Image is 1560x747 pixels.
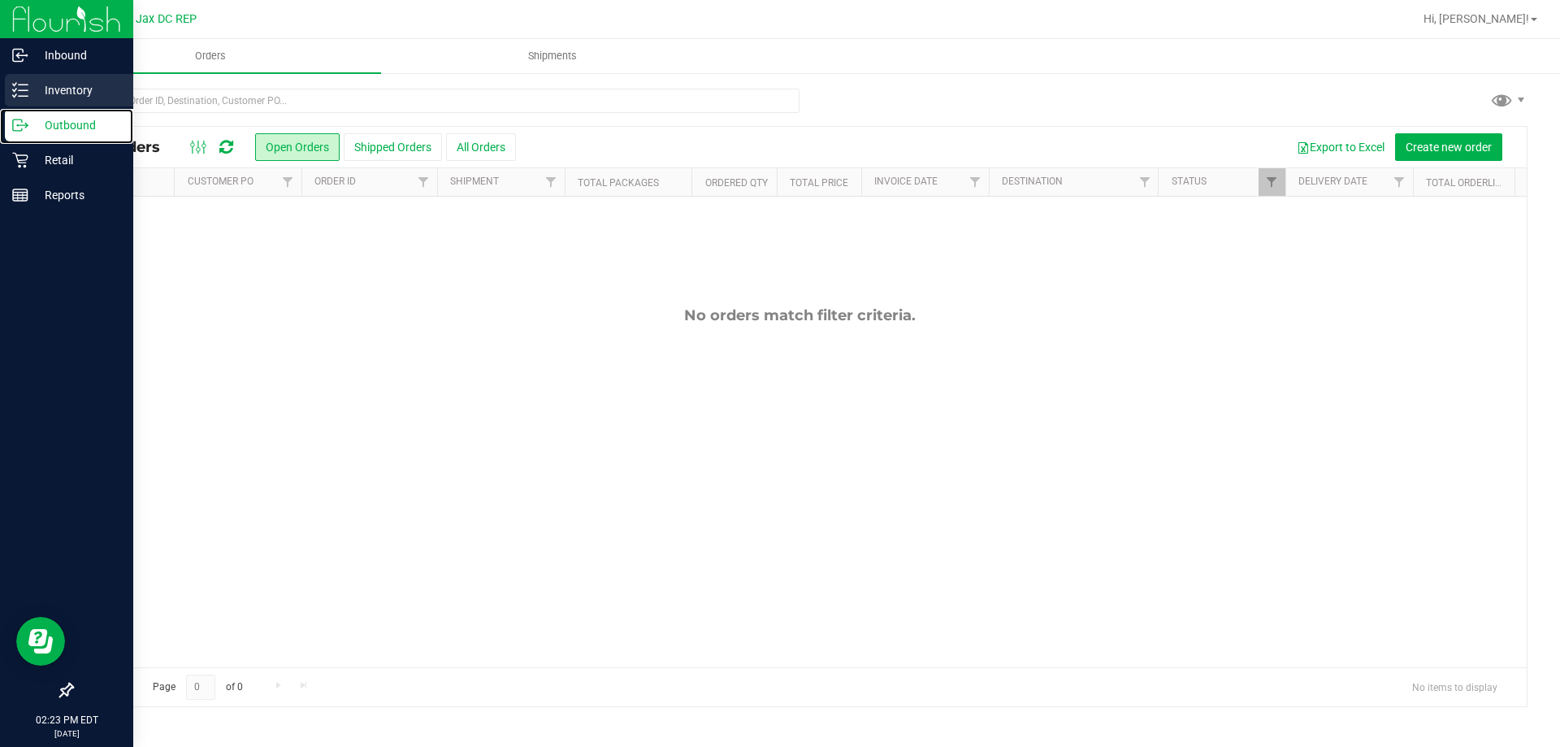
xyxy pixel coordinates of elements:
span: Create new order [1406,141,1492,154]
p: Inventory [28,80,126,100]
a: Filter [1131,168,1158,196]
p: [DATE] [7,727,126,740]
a: Total Orderlines [1426,177,1514,189]
p: Retail [28,150,126,170]
button: All Orders [446,133,516,161]
a: Order ID [314,176,356,187]
a: Shipment [450,176,499,187]
inline-svg: Retail [12,152,28,168]
a: Shipments [381,39,723,73]
a: Total Price [790,177,848,189]
p: Outbound [28,115,126,135]
a: Filter [537,168,564,196]
iframe: Resource center [16,617,65,666]
div: No orders match filter criteria. [72,306,1527,324]
span: Hi, [PERSON_NAME]! [1423,12,1529,25]
a: Orders [39,39,381,73]
inline-svg: Inbound [12,47,28,63]
button: Shipped Orders [344,133,442,161]
inline-svg: Outbound [12,117,28,133]
a: Delivery Date [1298,176,1367,187]
input: Search Order ID, Destination, Customer PO... [71,89,799,113]
a: Filter [1385,168,1412,196]
p: Reports [28,185,126,205]
inline-svg: Inventory [12,82,28,98]
a: Total Packages [578,177,659,189]
a: Ordered qty [705,177,768,189]
a: Invoice Date [874,176,938,187]
p: 02:23 PM EDT [7,713,126,727]
button: Create new order [1395,133,1502,161]
span: No items to display [1399,675,1510,699]
inline-svg: Reports [12,187,28,203]
a: Filter [1259,168,1285,196]
a: Filter [961,168,988,196]
a: Destination [1002,176,1063,187]
p: Inbound [28,46,126,65]
span: Jax DC REP [136,12,197,26]
a: Filter [275,168,301,196]
button: Open Orders [255,133,340,161]
span: Page of 0 [139,675,256,700]
a: Status [1172,176,1207,187]
a: Filter [410,168,437,196]
a: Customer PO [188,176,253,187]
span: Shipments [506,49,599,63]
button: Export to Excel [1286,133,1395,161]
span: Orders [173,49,248,63]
